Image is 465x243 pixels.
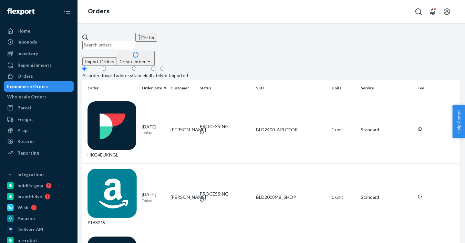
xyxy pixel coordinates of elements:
[88,8,109,15] a: Orders
[142,191,166,203] div: [DATE]
[4,180,74,191] a: boldify-gma
[256,194,326,200] div: BLD2008MB_SHOP
[452,105,465,138] button: Help Center
[4,202,74,213] a: Wish
[135,33,157,42] button: Filter
[4,169,74,180] button: Integrations
[329,96,358,164] td: 1 unit
[4,37,74,47] a: Inbounds
[4,136,74,147] a: Returns
[82,66,87,71] input: All orders
[17,226,43,233] div: Deliverr API
[415,80,460,96] th: Fee
[119,58,152,65] div: Create order
[17,204,28,211] div: Wish
[200,123,251,130] div: PROCESSING
[17,73,33,79] div: Orders
[358,80,415,96] th: Service
[4,213,74,224] a: Amazon
[4,26,74,36] a: Home
[7,83,48,90] div: Ecommerce Orders
[253,80,329,96] th: SKU
[256,127,326,133] div: BLD2400_APLCTOR
[4,224,74,235] a: Deliverr API
[440,5,453,18] button: Open account menu
[4,60,74,70] a: Replenishments
[138,34,155,41] div: Filter
[132,66,136,71] input: Canceled
[82,72,102,79] div: All orders
[200,191,251,197] div: PROCESSING
[361,127,412,133] p: Standard
[17,138,35,145] div: Returns
[17,127,27,134] div: Prep
[102,66,106,71] input: Invalid address
[160,66,164,71] input: Not Imported
[4,191,74,202] a: brand-hiive
[17,62,52,68] div: Replenishments
[4,48,74,59] a: Inventory
[17,193,42,200] div: brand-hiive
[132,72,151,79] div: Canceled
[17,39,37,45] div: Inbounds
[4,114,74,125] a: Freight
[7,8,35,15] img: Flexport logo
[361,194,412,200] p: Standard
[17,116,33,123] div: Freight
[17,50,38,57] div: Inventory
[17,150,39,156] div: Reporting
[17,28,30,34] div: Home
[82,80,139,96] th: Order
[329,164,358,231] td: 1 unit
[142,130,166,136] p: Today
[4,148,74,158] a: Reporting
[151,66,155,71] input: Late
[4,125,74,136] a: Prep
[17,171,45,178] div: Integrations
[139,80,168,96] th: Order Date
[17,215,35,222] div: Amazon
[17,105,31,111] div: Parcel
[88,101,137,158] div: HKG4EUKNGL
[83,2,115,21] ol: breadcrumbs
[426,5,439,18] button: Open notifications
[4,103,74,113] a: Parcel
[14,5,37,10] span: Support
[102,72,132,79] div: Invalid address
[4,71,74,81] a: Orders
[168,164,197,231] td: [PERSON_NAME]
[197,80,254,96] th: Status
[168,96,197,164] td: [PERSON_NAME]
[61,5,74,18] button: Close Navigation
[82,41,135,49] input: Search orders
[151,72,160,79] div: Late
[142,124,166,136] div: [DATE]
[160,72,188,79] div: Not Imported
[4,81,74,92] a: Ecommerce Orders
[117,51,155,66] button: Create order
[82,57,117,66] button: Import Orders
[170,85,194,91] div: Customer
[142,198,166,203] p: Today
[17,182,43,189] div: boldify-gma
[7,94,46,100] div: Wholesale Orders
[88,169,137,226] div: #168219
[329,80,358,96] th: Units
[412,5,425,18] button: Open Search Box
[4,92,74,102] a: Wholesale Orders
